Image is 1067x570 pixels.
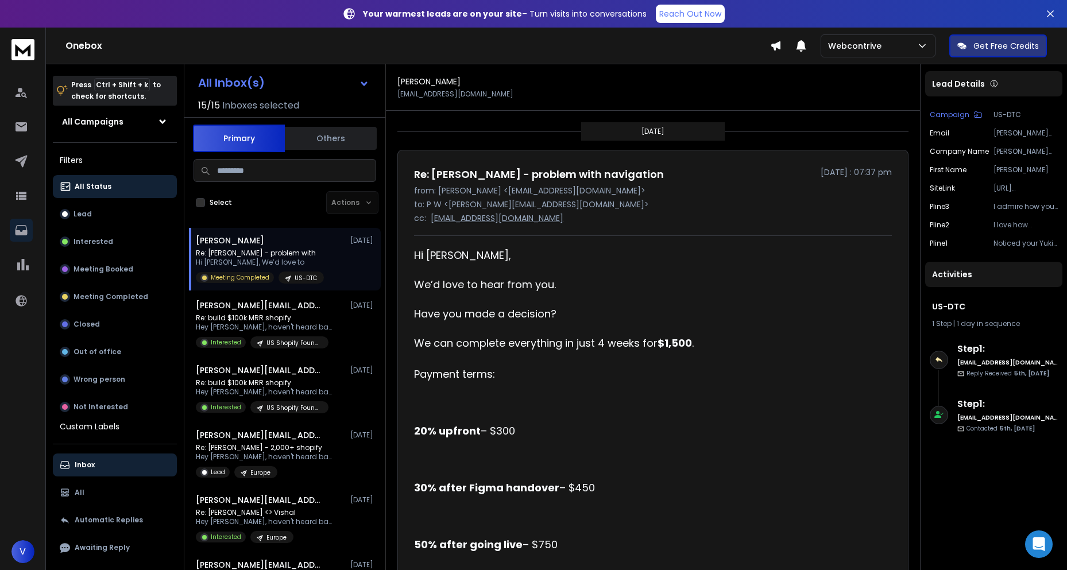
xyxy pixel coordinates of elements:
p: Interested [74,237,113,246]
button: Not Interested [53,395,177,418]
span: 15 / 15 [198,99,220,113]
p: Re: [PERSON_NAME] <> Vishal [196,508,334,517]
div: | [932,319,1056,328]
p: Europe [266,533,287,542]
label: Select [210,198,232,207]
p: [DATE] : 07:37 pm [821,166,892,178]
p: Email [930,129,949,138]
p: [DATE] [350,236,376,245]
p: Lead [211,468,225,476]
button: All Inbox(s) [189,71,378,94]
p: Automatic Replies [75,515,143,525]
p: pline1 [930,239,948,248]
strong: 50% after going live [414,537,523,552]
p: [DATE] [350,431,376,440]
p: cc: [414,212,426,224]
button: Get Free Credits [949,34,1047,57]
button: Automatic Replies [53,509,177,532]
font: Have you made a decision? [414,307,556,321]
h3: Inboxes selected [222,99,299,113]
font: We can complete everything in just 4 weeks for . Payment terms: [414,336,694,381]
p: Inbox [75,460,95,470]
p: Wrong person [74,375,125,384]
span: 1 day in sequence [957,319,1020,328]
h3: Filters [53,152,177,168]
p: First Name [930,165,967,175]
button: Campaign [930,110,982,119]
h1: All Inbox(s) [198,77,265,88]
button: All [53,481,177,504]
p: All Status [75,182,111,191]
p: US-DTC [993,110,1058,119]
p: [PERSON_NAME] [993,165,1058,175]
span: Ctrl + Shift + k [94,78,150,91]
strong: 30% after Figma handover [414,480,559,495]
h1: [PERSON_NAME] [397,76,461,87]
img: logo [11,39,34,60]
h1: Re: [PERSON_NAME] - problem with navigation [414,166,664,183]
button: All Campaigns [53,110,177,133]
p: Re: build $100k MRR shopify [196,313,334,323]
p: US-DTC [295,274,317,282]
button: All Status [53,175,177,198]
p: Noticed your Yuki sunglasses collection priced at $496, truly striking designs. [993,239,1058,248]
p: Press to check for shortcuts. [71,79,161,102]
button: Lead [53,203,177,226]
strong: 20% upfront [414,424,481,438]
button: Closed [53,313,177,336]
p: – Turn visits into conversations [363,8,647,20]
h1: All Campaigns [62,116,123,127]
p: Campaign [930,110,969,119]
p: [EMAIL_ADDRESS][DOMAIN_NAME] [431,212,563,224]
font: – $450 [414,480,595,495]
p: [EMAIL_ADDRESS][DOMAIN_NAME] [397,90,513,99]
p: Lead Details [932,78,985,90]
p: [URL][DOMAIN_NAME] [993,184,1058,193]
p: US Shopify Founders [266,404,322,412]
p: [DATE] [350,366,376,375]
p: Reply Received [967,369,1049,378]
p: Company Name [930,147,989,156]
p: [DATE] [350,301,376,310]
font: We’d love to hear from you. [414,277,556,292]
h6: Step 1 : [957,397,1058,411]
h1: US-DTC [932,301,1056,312]
p: Webcontrive [828,40,886,52]
button: Interested [53,230,177,253]
span: 1 Step [932,319,952,328]
h6: Step 1 : [957,342,1058,356]
p: Reach Out Now [659,8,721,20]
p: Meeting Booked [74,265,133,274]
p: pline2 [930,220,949,230]
button: Meeting Booked [53,258,177,281]
button: V [11,540,34,563]
a: Reach Out Now [656,5,725,23]
font: – $300 [414,424,515,438]
button: Primary [193,125,285,152]
p: Interested [211,533,241,541]
p: US Shopify Founders [266,339,322,347]
p: siteLink [930,184,955,193]
h1: [PERSON_NAME] [196,235,264,246]
button: Meeting Completed [53,285,177,308]
h1: [PERSON_NAME][EMAIL_ADDRESS][DOMAIN_NAME] [196,494,322,506]
button: Inbox [53,453,177,476]
button: Out of office [53,340,177,363]
strong: $1,500 [658,336,692,350]
h3: Custom Labels [60,421,119,432]
p: from: [PERSON_NAME] <[EMAIL_ADDRESS][DOMAIN_NAME]> [414,185,892,196]
p: Re: [PERSON_NAME] - problem with [196,249,324,258]
p: Out of office [74,347,121,356]
p: [DATE] [350,560,376,569]
p: Meeting Completed [74,292,148,301]
p: Interested [211,338,241,347]
p: Hey [PERSON_NAME], haven't heard back [196,387,334,397]
strong: Your warmest leads are on your site [363,8,522,20]
h1: [PERSON_NAME][EMAIL_ADDRESS][DOMAIN_NAME] [196,429,322,441]
p: Hey [PERSON_NAME], haven't heard back [196,452,334,462]
div: Activities [925,262,1062,287]
h6: [EMAIL_ADDRESS][DOMAIN_NAME] [957,413,1058,422]
p: I admire how you inspire through fashion and focus on personal expression. [993,202,1058,211]
button: Wrong person [53,368,177,391]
